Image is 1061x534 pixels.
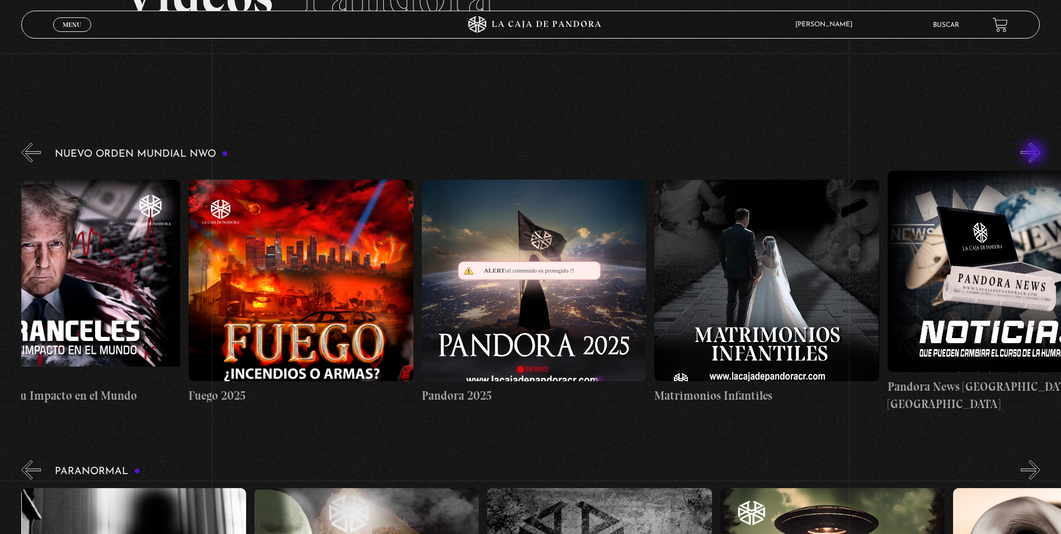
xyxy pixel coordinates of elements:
[422,387,646,405] h4: Pandora 2025
[933,22,959,29] a: Buscar
[654,387,879,405] h4: Matrimonios Infantiles
[422,171,646,413] a: Pandora 2025
[21,143,41,162] button: Previous
[458,261,601,280] div: el contenido es protegido !!
[55,149,228,160] h3: Nuevo Orden Mundial NWO
[55,466,140,477] h3: Paranormal
[1021,143,1040,162] button: Next
[188,171,413,413] a: Fuego 2025
[21,460,41,480] button: Previous
[790,21,864,28] span: [PERSON_NAME]
[484,267,506,274] span: Alert:
[63,21,81,28] span: Menu
[993,17,1008,32] a: View your shopping cart
[1021,460,1040,480] button: Next
[188,387,413,405] h4: Fuego 2025
[654,171,879,413] a: Matrimonios Infantiles
[59,31,86,39] span: Cerrar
